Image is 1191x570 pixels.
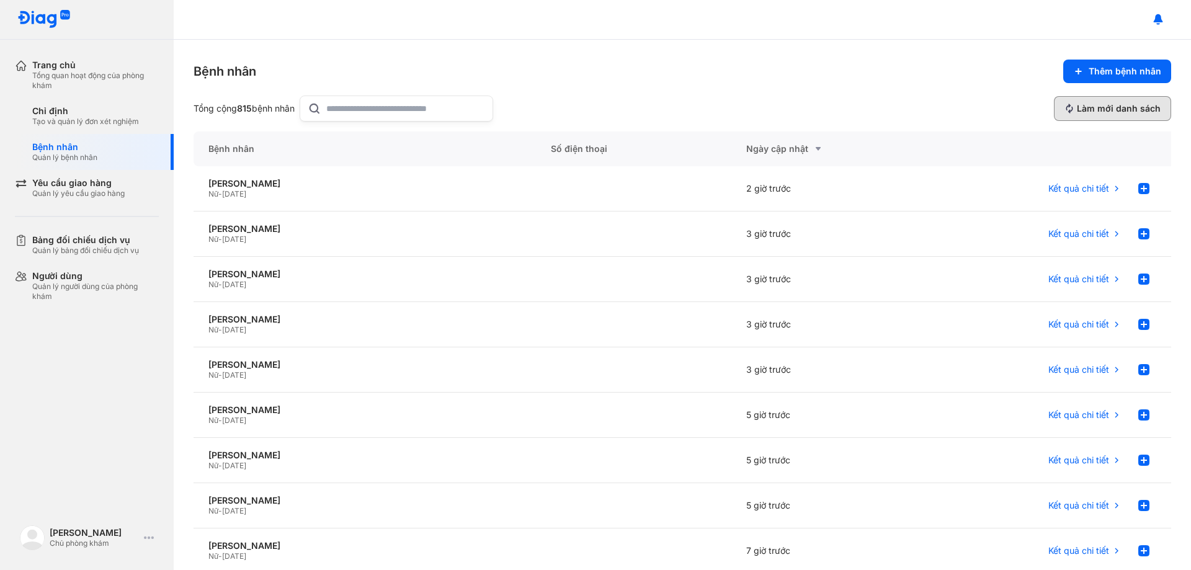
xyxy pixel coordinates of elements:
[222,370,246,380] span: [DATE]
[208,450,521,461] div: [PERSON_NAME]
[222,189,246,198] span: [DATE]
[218,461,222,470] span: -
[1063,60,1171,83] button: Thêm bệnh nhân
[218,506,222,515] span: -
[32,153,97,163] div: Quản lý bệnh nhân
[32,141,97,153] div: Bệnh nhân
[1054,96,1171,121] button: Làm mới danh sách
[32,60,159,71] div: Trang chủ
[32,246,139,256] div: Quản lý bảng đối chiếu dịch vụ
[731,483,927,528] div: 5 giờ trước
[1048,319,1109,330] span: Kết quả chi tiết
[222,551,246,561] span: [DATE]
[208,404,521,416] div: [PERSON_NAME]
[208,506,218,515] span: Nữ
[218,325,222,334] span: -
[194,131,536,166] div: Bệnh nhân
[32,105,139,117] div: Chỉ định
[208,178,521,189] div: [PERSON_NAME]
[208,325,218,334] span: Nữ
[208,540,521,551] div: [PERSON_NAME]
[208,551,218,561] span: Nữ
[218,280,222,289] span: -
[222,280,246,289] span: [DATE]
[32,177,125,189] div: Yêu cầu giao hàng
[237,103,252,114] span: 815
[731,166,927,212] div: 2 giờ trước
[731,347,927,393] div: 3 giờ trước
[208,370,218,380] span: Nữ
[1089,66,1161,77] span: Thêm bệnh nhân
[1048,364,1109,375] span: Kết quả chi tiết
[208,314,521,325] div: [PERSON_NAME]
[194,103,295,114] div: Tổng cộng bệnh nhân
[208,359,521,370] div: [PERSON_NAME]
[208,234,218,244] span: Nữ
[32,234,139,246] div: Bảng đối chiếu dịch vụ
[1077,103,1161,114] span: Làm mới danh sách
[208,416,218,425] span: Nữ
[222,416,246,425] span: [DATE]
[208,269,521,280] div: [PERSON_NAME]
[731,393,927,438] div: 5 giờ trước
[218,416,222,425] span: -
[222,325,246,334] span: [DATE]
[208,189,218,198] span: Nữ
[222,506,246,515] span: [DATE]
[208,495,521,506] div: [PERSON_NAME]
[32,282,159,301] div: Quản lý người dùng của phòng khám
[731,212,927,257] div: 3 giờ trước
[194,63,256,80] div: Bệnh nhân
[222,461,246,470] span: [DATE]
[1048,228,1109,239] span: Kết quả chi tiết
[731,302,927,347] div: 3 giờ trước
[1048,183,1109,194] span: Kết quả chi tiết
[1048,500,1109,511] span: Kết quả chi tiết
[218,234,222,244] span: -
[50,538,139,548] div: Chủ phòng khám
[1048,455,1109,466] span: Kết quả chi tiết
[208,223,521,234] div: [PERSON_NAME]
[1048,409,1109,421] span: Kết quả chi tiết
[536,131,731,166] div: Số điện thoại
[208,280,218,289] span: Nữ
[731,257,927,302] div: 3 giờ trước
[218,551,222,561] span: -
[32,270,159,282] div: Người dùng
[20,525,45,550] img: logo
[32,117,139,127] div: Tạo và quản lý đơn xét nghiệm
[1048,274,1109,285] span: Kết quả chi tiết
[32,71,159,91] div: Tổng quan hoạt động của phòng khám
[32,189,125,198] div: Quản lý yêu cầu giao hàng
[218,189,222,198] span: -
[731,438,927,483] div: 5 giờ trước
[50,527,139,538] div: [PERSON_NAME]
[208,461,218,470] span: Nữ
[17,10,71,29] img: logo
[1048,545,1109,556] span: Kết quả chi tiết
[746,141,912,156] div: Ngày cập nhật
[218,370,222,380] span: -
[222,234,246,244] span: [DATE]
